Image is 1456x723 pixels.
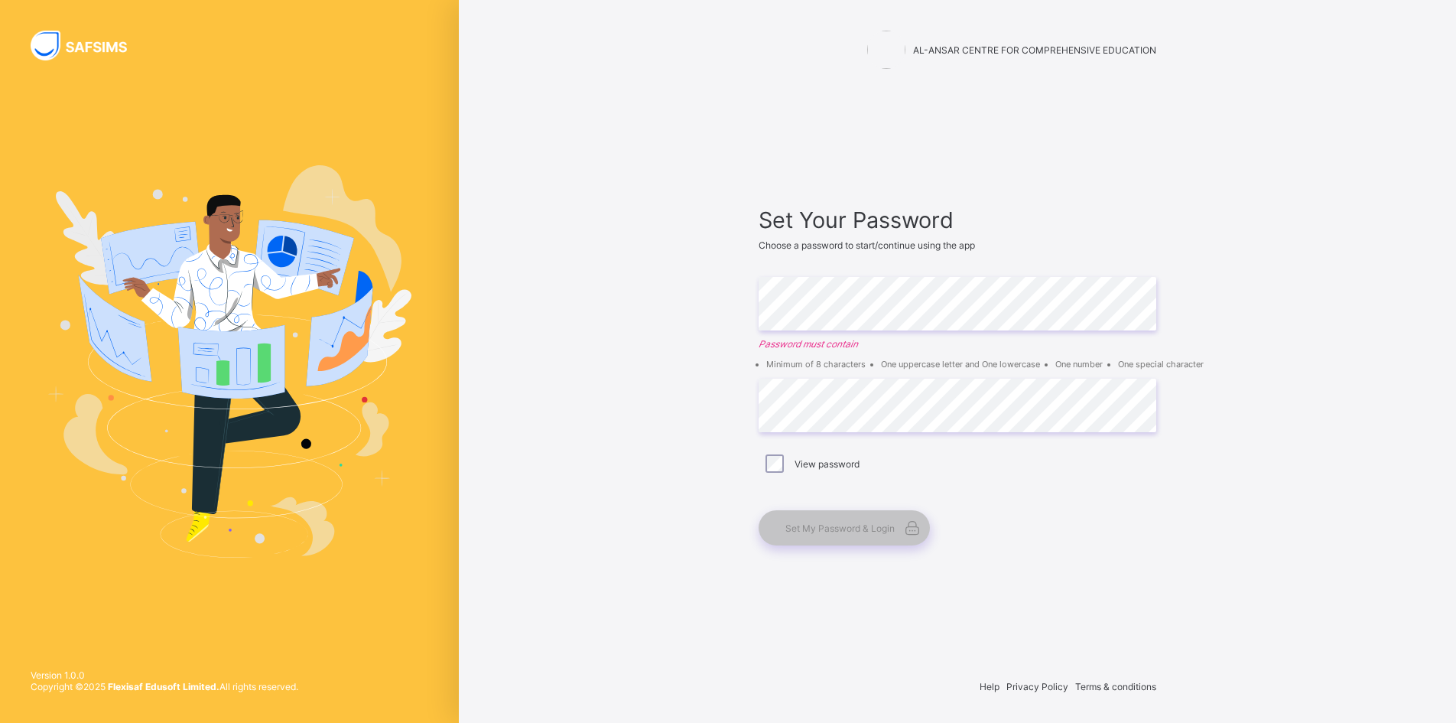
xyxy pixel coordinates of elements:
[913,44,1156,56] span: AL-ANSAR CENTRE FOR COMPREHENSIVE EDUCATION
[759,239,975,251] span: Choose a password to start/continue using the app
[980,681,999,692] span: Help
[759,207,1156,233] span: Set Your Password
[1118,359,1204,370] li: One special character
[881,359,1040,370] li: One uppercase letter and One lowercase
[31,681,298,692] span: Copyright © 2025 All rights reserved.
[31,669,298,681] span: Version 1.0.0
[795,458,860,470] label: View password
[31,31,145,60] img: SAFSIMS Logo
[1006,681,1068,692] span: Privacy Policy
[1075,681,1156,692] span: Terms & conditions
[785,523,895,534] span: Set My Password & Login
[108,681,219,692] strong: Flexisaf Edusoft Limited.
[47,165,411,557] img: Hero Image
[1055,359,1103,370] li: One number
[766,359,866,370] li: Minimum of 8 characters
[867,31,905,69] img: AL-ANSAR CENTRE FOR COMPREHENSIVE EDUCATION
[759,338,1156,350] em: Password must contain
